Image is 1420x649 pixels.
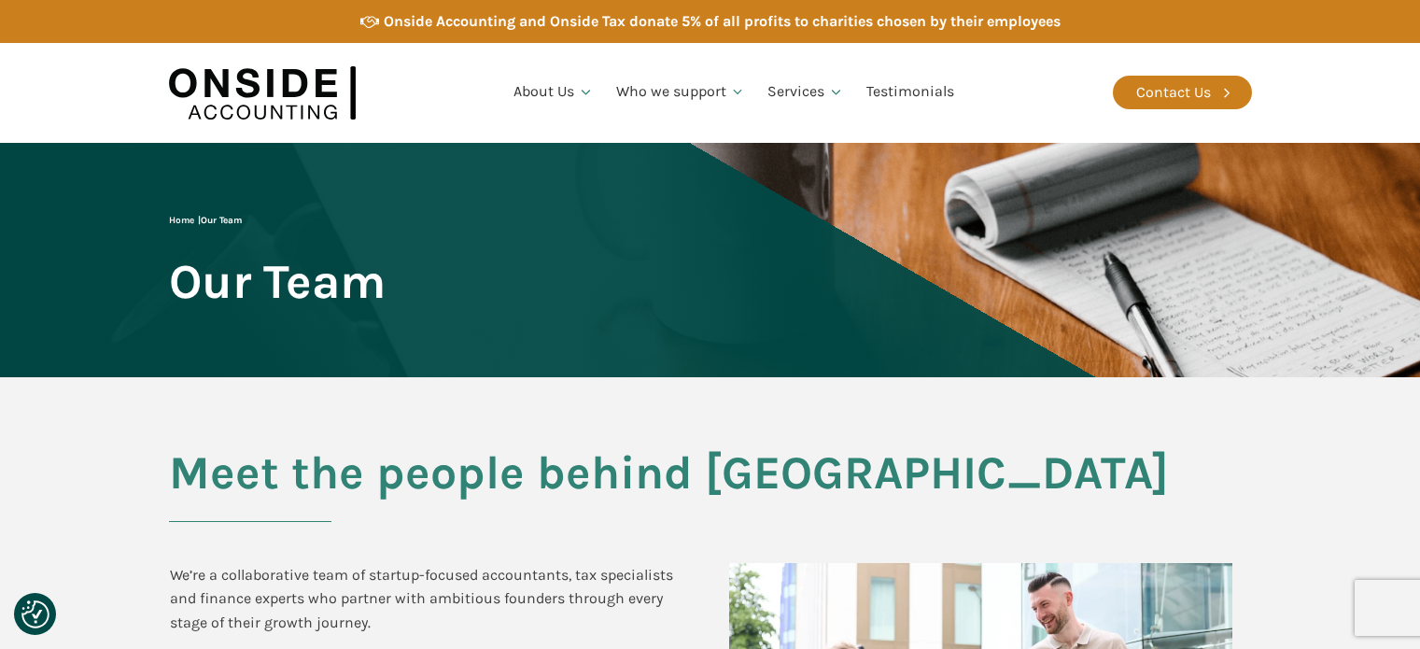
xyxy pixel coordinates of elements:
a: Who we support [605,61,757,124]
div: Contact Us [1136,80,1211,105]
a: Contact Us [1113,76,1252,109]
a: About Us [502,61,605,124]
a: Testimonials [855,61,965,124]
span: | [169,215,242,226]
div: Onside Accounting and Onside Tax donate 5% of all profits to charities chosen by their employees [384,9,1061,34]
img: Revisit consent button [21,600,49,628]
img: Onside Accounting [169,57,356,129]
span: Our Team [169,256,386,307]
button: Consent Preferences [21,600,49,628]
a: Services [756,61,855,124]
h2: Meet the people behind [GEOGRAPHIC_DATA] [169,447,1252,522]
span: Our Team [201,215,242,226]
a: Home [169,215,194,226]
